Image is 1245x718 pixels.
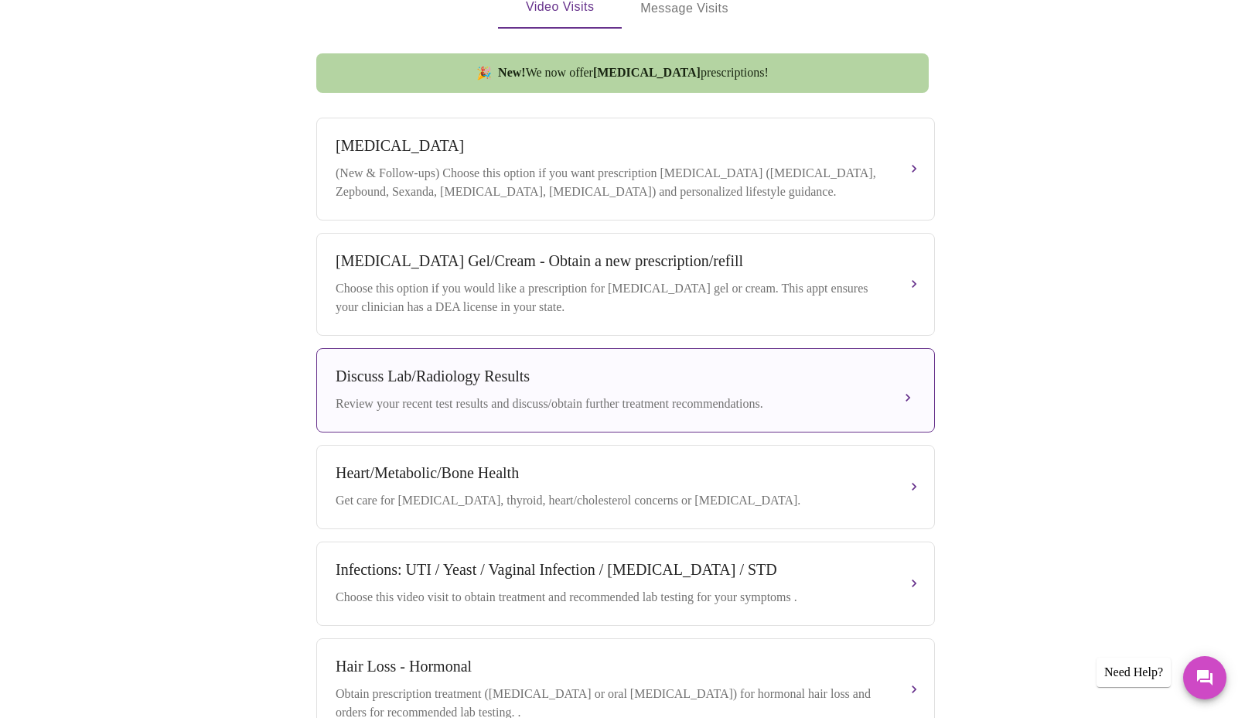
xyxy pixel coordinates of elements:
[336,395,885,413] div: Review your recent test results and discuss/obtain further treatment recommendations.
[1097,658,1171,687] div: Need Help?
[336,658,885,675] div: Hair Loss - Hormonal
[336,164,885,201] div: (New & Follow-ups) Choose this option if you want prescription [MEDICAL_DATA] ([MEDICAL_DATA], Ze...
[316,348,935,433] button: Discuss Lab/Radiology ResultsReview your recent test results and discuss/obtain further treatment...
[336,588,885,607] div: Choose this video visit to obtain treatment and recommended lab testing for your symptoms .
[593,66,701,79] strong: [MEDICAL_DATA]
[1183,656,1226,699] button: Messages
[316,445,935,529] button: Heart/Metabolic/Bone HealthGet care for [MEDICAL_DATA], thyroid, heart/cholesterol concerns or [M...
[498,66,769,80] span: We now offer prescriptions!
[336,561,885,579] div: Infections: UTI / Yeast / Vaginal Infection / [MEDICAL_DATA] / STD
[336,252,885,270] div: [MEDICAL_DATA] Gel/Cream - Obtain a new prescription/refill
[336,368,885,385] div: Discuss Lab/Radiology Results
[336,464,885,482] div: Heart/Metabolic/Bone Health
[316,118,935,221] button: [MEDICAL_DATA](New & Follow-ups) Choose this option if you want prescription [MEDICAL_DATA] ([MED...
[336,137,885,155] div: [MEDICAL_DATA]
[336,491,885,510] div: Get care for [MEDICAL_DATA], thyroid, heart/cholesterol concerns or [MEDICAL_DATA].
[316,233,935,336] button: [MEDICAL_DATA] Gel/Cream - Obtain a new prescription/refillChoose this option if you would like a...
[476,66,492,80] span: new
[316,542,935,626] button: Infections: UTI / Yeast / Vaginal Infection / [MEDICAL_DATA] / STDChoose this video visit to obta...
[336,279,885,316] div: Choose this option if you would like a prescription for [MEDICAL_DATA] gel or cream. This appt en...
[498,66,526,79] strong: New!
